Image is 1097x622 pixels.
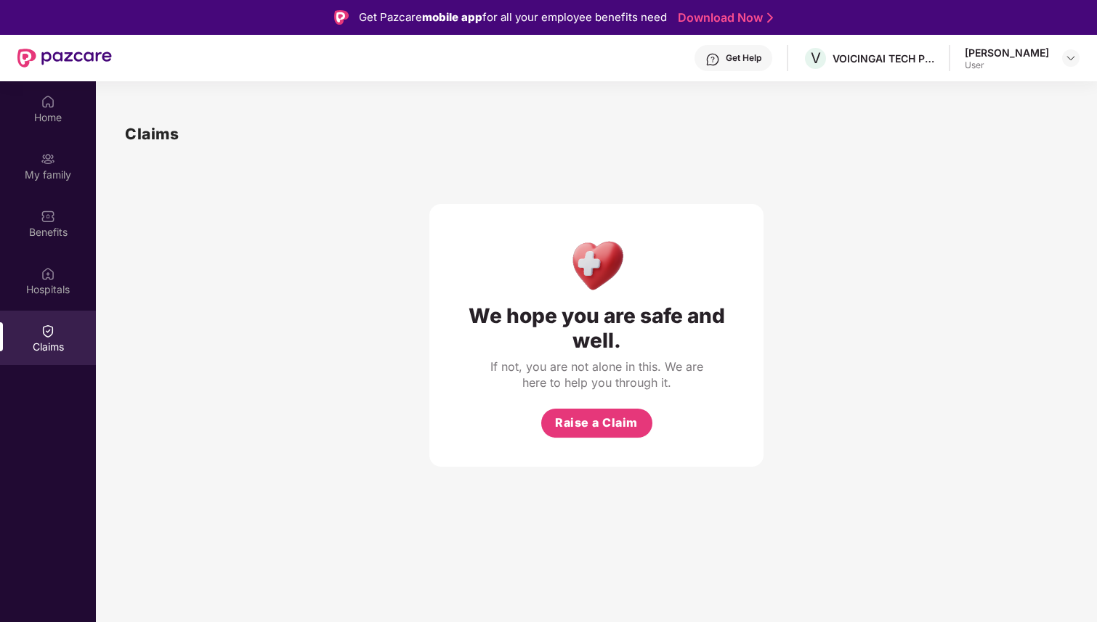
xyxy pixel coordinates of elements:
span: V [811,49,821,67]
img: svg+xml;base64,PHN2ZyBpZD0iQ2xhaW0iIHhtbG5zPSJodHRwOi8vd3d3LnczLm9yZy8yMDAwL3N2ZyIgd2lkdGg9IjIwIi... [41,324,55,338]
button: Raise a Claim [541,409,652,438]
h1: Claims [125,122,179,146]
img: svg+xml;base64,PHN2ZyBpZD0iSG9tZSIgeG1sbnM9Imh0dHA6Ly93d3cudzMub3JnLzIwMDAvc3ZnIiB3aWR0aD0iMjAiIG... [41,94,55,109]
img: New Pazcare Logo [17,49,112,67]
div: If not, you are not alone in this. We are here to help you through it. [487,359,705,390]
img: svg+xml;base64,PHN2ZyB3aWR0aD0iMjAiIGhlaWdodD0iMjAiIHZpZXdCb3g9IjAgMCAyMCAyMCIgZmlsbD0ibm9uZSIgeG... [41,152,55,166]
img: svg+xml;base64,PHN2ZyBpZD0iSGVscC0zMngzMiIgeG1sbnM9Imh0dHA6Ly93d3cudzMub3JnLzIwMDAvc3ZnIiB3aWR0aD... [705,52,720,67]
span: Raise a Claim [555,414,638,432]
div: User [965,60,1049,71]
img: svg+xml;base64,PHN2ZyBpZD0iRHJvcGRvd24tMzJ4MzIiIHhtbG5zPSJodHRwOi8vd3d3LnczLm9yZy8yMDAwL3N2ZyIgd2... [1065,52,1077,64]
strong: mobile app [422,10,482,24]
div: [PERSON_NAME] [965,46,1049,60]
div: Get Pazcare for all your employee benefits need [359,9,667,26]
img: svg+xml;base64,PHN2ZyBpZD0iQmVuZWZpdHMiIHhtbG5zPSJodHRwOi8vd3d3LnczLm9yZy8yMDAwL3N2ZyIgd2lkdGg9Ij... [41,209,55,224]
img: Stroke [767,10,773,25]
a: Download Now [678,10,769,25]
div: We hope you are safe and well. [458,303,734,353]
img: Logo [334,10,349,25]
div: Get Help [726,52,761,64]
div: VOICINGAI TECH PRIVATE LIMITED [833,52,934,65]
img: svg+xml;base64,PHN2ZyBpZD0iSG9zcGl0YWxzIiB4bWxucz0iaHR0cDovL3d3dy53My5vcmcvMjAwMC9zdmciIHdpZHRoPS... [41,266,55,281]
img: Health Care [565,233,628,296]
